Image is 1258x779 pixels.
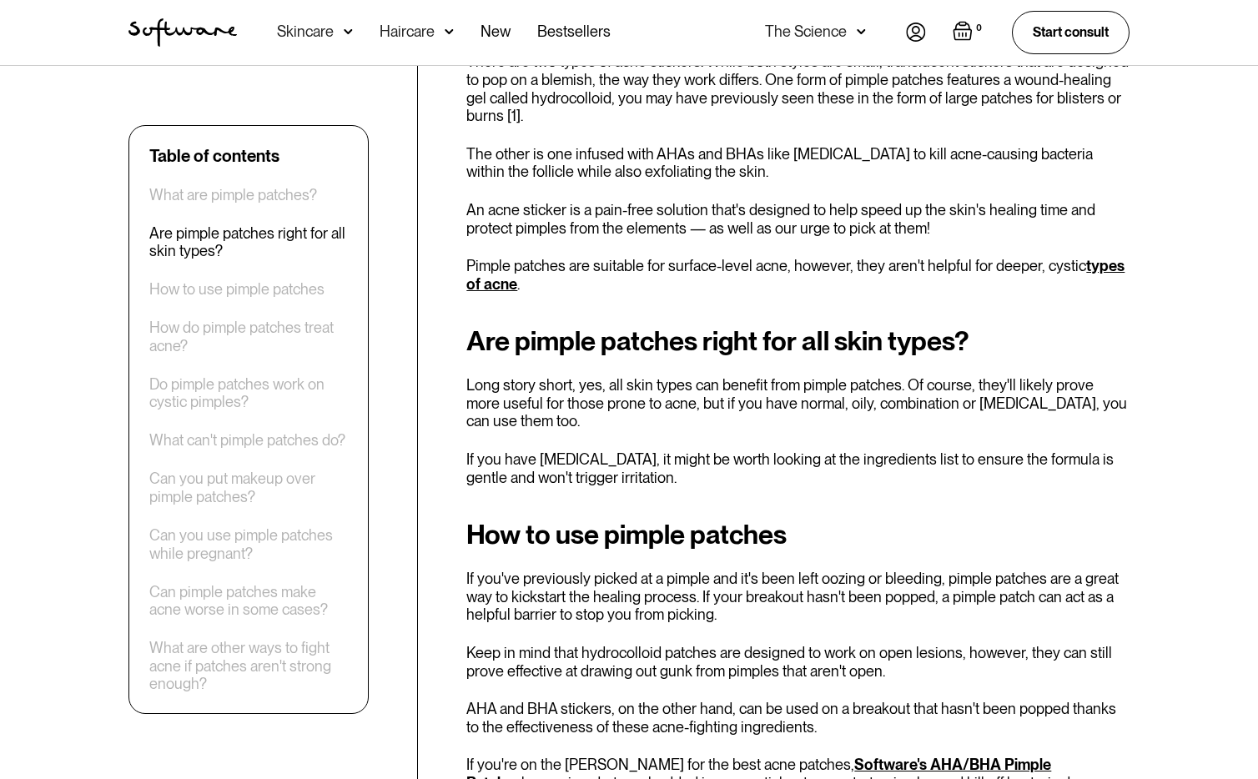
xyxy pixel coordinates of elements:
img: arrow down [344,23,353,40]
div: Haircare [380,23,435,40]
a: What are other ways to fight acne if patches aren't strong enough? [149,640,348,694]
a: What can't pimple patches do? [149,432,345,450]
p: Pimple patches are suitable for surface-level acne, however, they aren't helpful for deeper, cyst... [466,257,1130,293]
a: home [128,18,237,47]
p: Long story short, yes, all skin types can benefit from pimple patches. Of course, they'll likely ... [466,376,1130,430]
img: arrow down [445,23,454,40]
p: If you've previously picked at a pimple and it's been left oozing or bleeding, pimple patches are... [466,570,1130,624]
p: Keep in mind that hydrocolloid patches are designed to work on open lesions, however, they can st... [466,644,1130,680]
p: If you have [MEDICAL_DATA], it might be worth looking at the ingredients list to ensure the formu... [466,450,1130,486]
a: Can you use pimple patches while pregnant? [149,526,348,562]
a: Can you put makeup over pimple patches? [149,470,348,506]
a: Can pimple patches make acne worse in some cases? [149,583,348,619]
a: Start consult [1012,11,1130,53]
a: Open empty cart [953,21,985,44]
div: Skincare [277,23,334,40]
a: How do pimple patches treat acne? [149,319,348,355]
a: How to use pimple patches [149,281,325,299]
a: Do pimple patches work on cystic pimples? [149,375,348,411]
p: AHA and BHA stickers, on the other hand, can be used on a breakout that hasn't been popped thanks... [466,700,1130,736]
img: arrow down [857,23,866,40]
h2: How to use pimple patches [466,520,1130,550]
p: There are two types of acne stickers. While both styles are small, translucent stickers that are ... [466,53,1130,124]
a: types of acne [466,257,1125,293]
img: Software Logo [128,18,237,47]
h2: Are pimple patches right for all skin types? [466,326,1130,356]
a: Are pimple patches right for all skin types? [149,224,348,260]
div: 0 [973,21,985,36]
div: The Science [765,23,847,40]
div: Table of contents [149,146,279,166]
a: What are pimple patches? [149,186,317,204]
p: The other is one infused with AHAs and BHAs like [MEDICAL_DATA] to kill acne-causing bacteria wit... [466,145,1130,181]
p: An acne sticker is a pain-free solution that's designed to help speed up the skin's healing time ... [466,201,1130,237]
